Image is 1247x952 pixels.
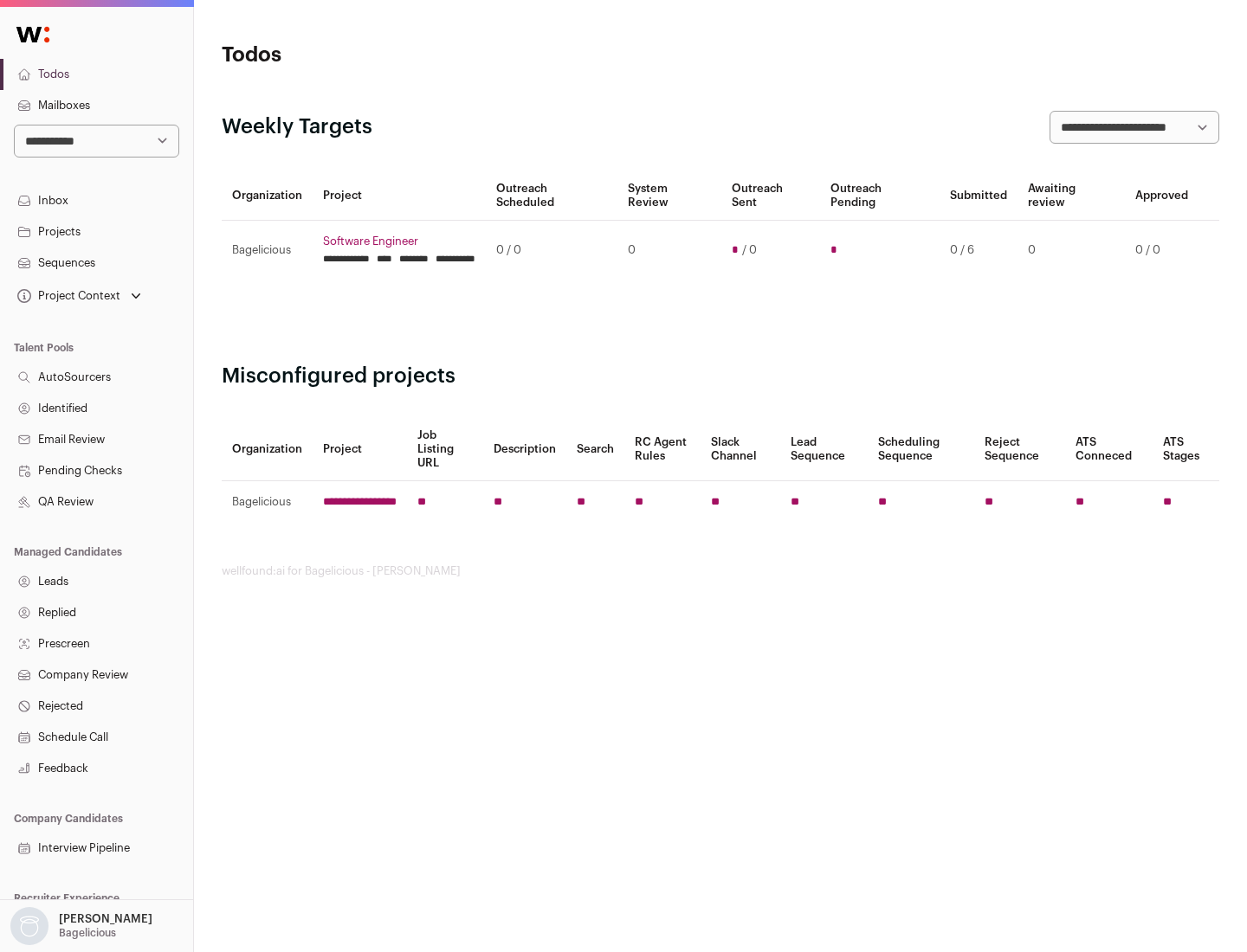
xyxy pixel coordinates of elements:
th: Lead Sequence [780,418,868,481]
th: Project [313,418,407,481]
th: ATS Stages [1153,418,1219,481]
p: Bagelicious [59,926,116,940]
th: Outreach Sent [721,171,821,221]
button: Open dropdown [7,907,156,945]
span: / 0 [742,243,757,257]
th: Outreach Scheduled [486,171,617,221]
th: Scheduling Sequence [868,418,974,481]
td: Bagelicious [222,221,313,280]
img: nopic.png [10,907,48,945]
th: Approved [1125,171,1199,221]
p: [PERSON_NAME] [59,912,152,926]
button: Open dropdown [14,284,145,308]
img: Wellfound [7,17,59,52]
th: Awaiting review [1018,171,1125,221]
td: Bagelicious [222,481,313,524]
h2: Misconfigured projects [222,363,1219,390]
th: RC Agent Rules [624,418,700,481]
th: System Review [617,171,720,221]
th: Submitted [940,171,1018,221]
th: Outreach Pending [820,171,939,221]
td: 0 / 0 [1125,221,1199,280]
th: Project [313,171,486,221]
th: Organization [222,418,313,481]
th: Search [566,418,624,481]
h2: Weekly Targets [222,113,372,141]
div: Project Context [14,289,120,303]
th: ATS Conneced [1065,418,1152,481]
a: Software Engineer [323,235,475,248]
h1: Todos [222,42,554,69]
th: Description [483,418,566,481]
footer: wellfound:ai for Bagelicious - [PERSON_NAME] [222,564,1219,578]
th: Organization [222,171,313,221]
td: 0 / 0 [486,221,617,280]
th: Slack Channel [701,418,780,481]
td: 0 [1018,221,1125,280]
td: 0 [617,221,720,280]
th: Job Listing URL [407,418,483,481]
td: 0 / 6 [940,221,1018,280]
th: Reject Sequence [974,418,1066,481]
